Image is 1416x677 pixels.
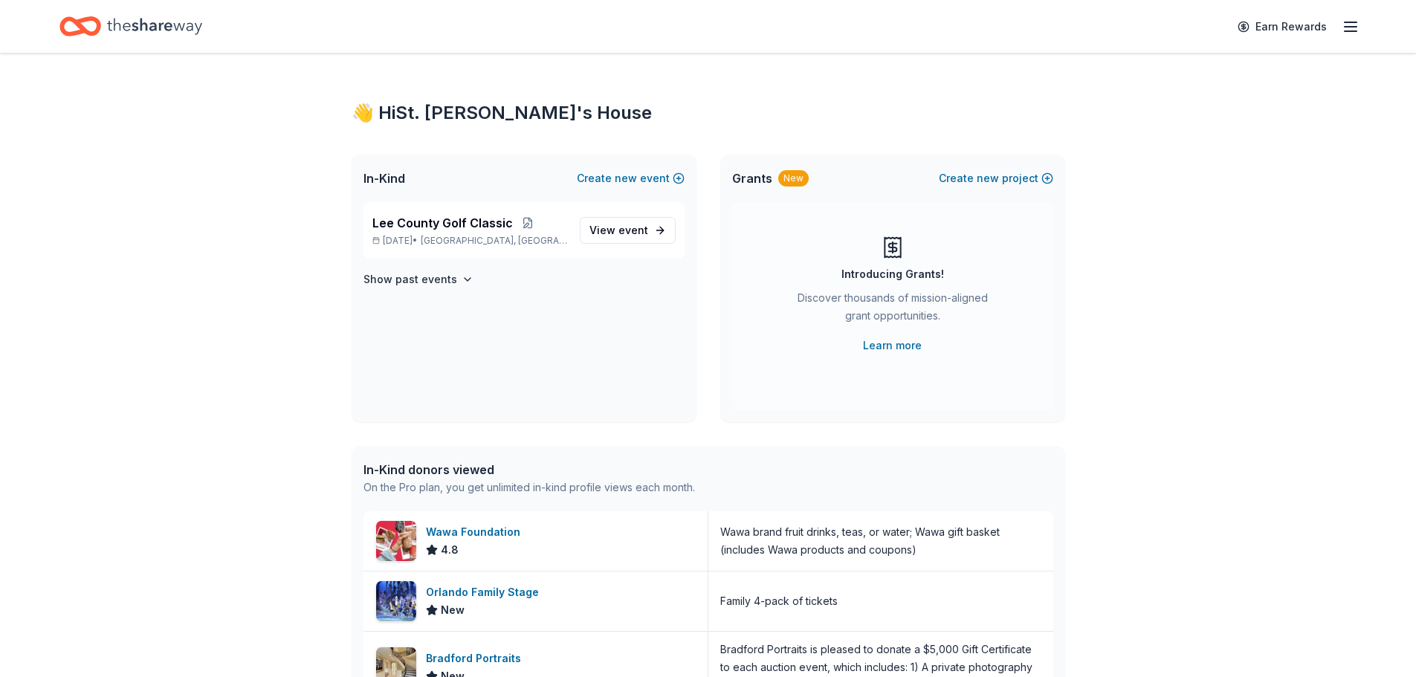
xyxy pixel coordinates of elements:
[841,265,944,283] div: Introducing Grants!
[1229,13,1336,40] a: Earn Rewards
[441,541,459,559] span: 4.8
[732,169,772,187] span: Grants
[376,521,416,561] img: Image for Wawa Foundation
[580,217,676,244] a: View event
[441,601,465,619] span: New
[720,523,1041,559] div: Wawa brand fruit drinks, teas, or water; Wawa gift basket (includes Wawa products and coupons)
[363,271,457,288] h4: Show past events
[372,235,568,247] p: [DATE] •
[939,169,1053,187] button: Createnewproject
[363,461,695,479] div: In-Kind donors viewed
[59,9,202,44] a: Home
[792,289,994,331] div: Discover thousands of mission-aligned grant opportunities.
[421,235,567,247] span: [GEOGRAPHIC_DATA], [GEOGRAPHIC_DATA]
[720,592,838,610] div: Family 4-pack of tickets
[426,583,545,601] div: Orlando Family Stage
[615,169,637,187] span: new
[577,169,685,187] button: Createnewevent
[426,523,526,541] div: Wawa Foundation
[778,170,809,187] div: New
[426,650,527,667] div: Bradford Portraits
[376,581,416,621] img: Image for Orlando Family Stage
[977,169,999,187] span: new
[618,224,648,236] span: event
[589,221,648,239] span: View
[352,101,1065,125] div: 👋 Hi St. [PERSON_NAME]'s House
[863,337,922,354] a: Learn more
[372,214,513,232] span: Lee County Golf Classic
[363,271,473,288] button: Show past events
[363,169,405,187] span: In-Kind
[363,479,695,496] div: On the Pro plan, you get unlimited in-kind profile views each month.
